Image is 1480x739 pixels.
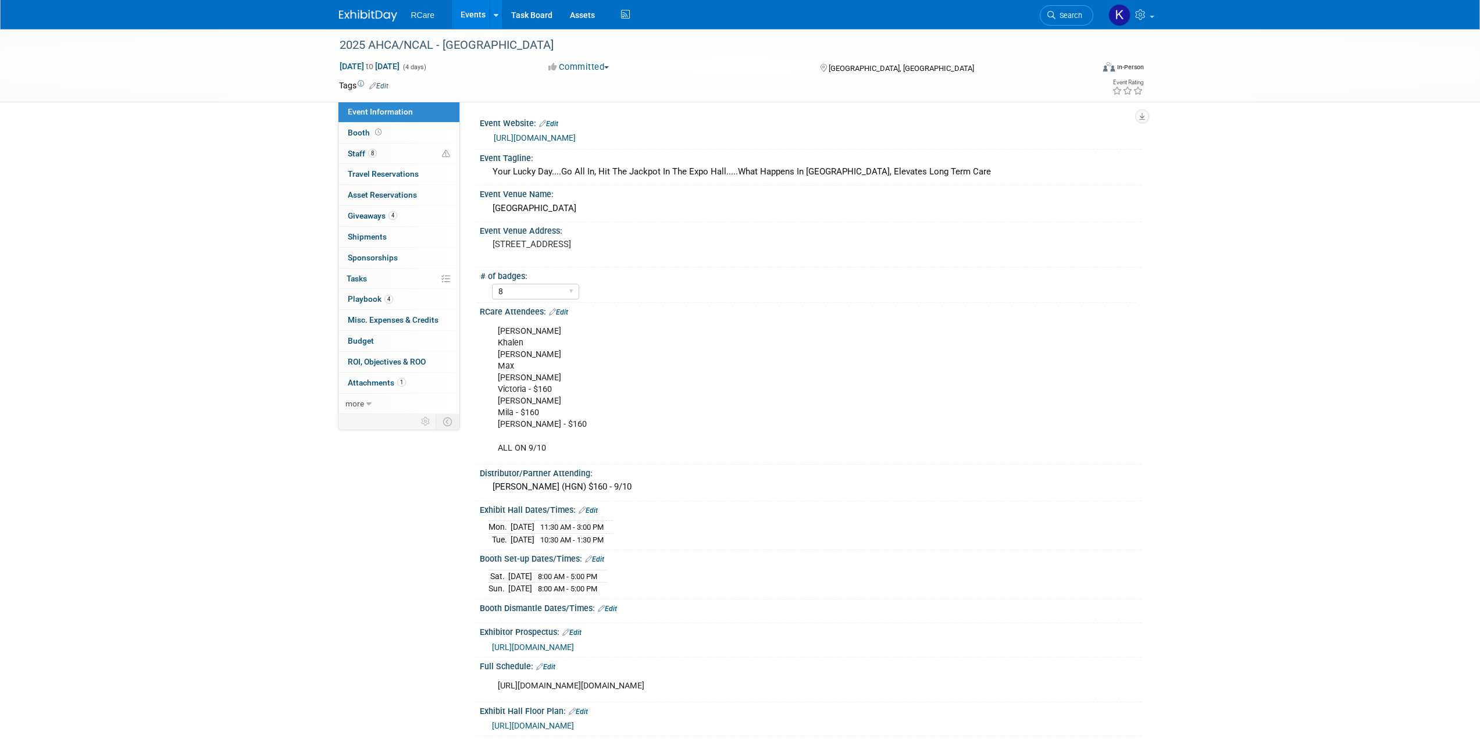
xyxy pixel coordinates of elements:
[338,206,459,226] a: Giveaways4
[492,721,574,730] a: [URL][DOMAIN_NAME]
[338,144,459,164] a: Staff8
[539,120,558,128] a: Edit
[348,211,397,220] span: Giveaways
[579,506,598,515] a: Edit
[384,295,393,304] span: 4
[348,128,384,137] span: Booth
[508,570,532,583] td: [DATE]
[348,336,374,345] span: Budget
[397,378,406,387] span: 1
[364,62,375,71] span: to
[1117,63,1144,72] div: In-Person
[368,149,377,158] span: 8
[348,149,377,158] span: Staff
[338,331,459,351] a: Budget
[339,10,397,22] img: ExhibitDay
[345,399,364,408] span: more
[544,61,614,73] button: Committed
[388,211,397,220] span: 4
[511,521,534,534] td: [DATE]
[480,185,1142,200] div: Event Venue Name:
[1025,60,1144,78] div: Event Format
[480,599,1142,615] div: Booth Dismantle Dates/Times:
[336,35,1076,56] div: 2025 AHCA/NCAL - [GEOGRAPHIC_DATA]
[488,478,1133,496] div: [PERSON_NAME] (HGN) $160 - 9/10
[488,199,1133,217] div: [GEOGRAPHIC_DATA]
[1108,4,1130,26] img: Khalen Ryberg
[348,232,387,241] span: Shipments
[598,605,617,613] a: Edit
[569,708,588,716] a: Edit
[442,149,450,159] span: Potential Scheduling Conflict -- at least one attendee is tagged in another overlapping event.
[411,10,434,20] span: RCare
[416,414,436,429] td: Personalize Event Tab Strip
[338,227,459,247] a: Shipments
[436,414,459,429] td: Toggle Event Tabs
[480,501,1142,516] div: Exhibit Hall Dates/Times:
[488,163,1133,181] div: Your Lucky Day....Go All In, Hit The Jackpot In The Expo Hall.....What Happens In [GEOGRAPHIC_DAT...
[348,315,438,324] span: Misc. Expenses & Credits
[338,373,459,393] a: Attachments1
[562,629,582,637] a: Edit
[480,702,1142,717] div: Exhibit Hall Floor Plan:
[493,239,743,249] pre: [STREET_ADDRESS]
[338,352,459,372] a: ROI, Objectives & ROO
[585,555,604,563] a: Edit
[338,185,459,205] a: Asset Reservations
[508,583,532,595] td: [DATE]
[1040,5,1093,26] a: Search
[480,149,1142,164] div: Event Tagline:
[480,303,1142,318] div: RCare Attendees:
[348,253,398,262] span: Sponsorships
[490,320,1014,460] div: [PERSON_NAME] Khalen [PERSON_NAME] Max [PERSON_NAME] Victoria - $160 [PERSON_NAME] Mila - $160 [P...
[1112,80,1143,85] div: Event Rating
[369,82,388,90] a: Edit
[1055,11,1082,20] span: Search
[488,521,511,534] td: Mon.
[480,465,1142,479] div: Distributor/Partner Attending:
[1103,62,1115,72] img: Format-Inperson.png
[348,378,406,387] span: Attachments
[348,107,413,116] span: Event Information
[480,550,1142,565] div: Booth Set-up Dates/Times:
[338,164,459,184] a: Travel Reservations
[347,274,367,283] span: Tasks
[348,294,393,304] span: Playbook
[338,269,459,289] a: Tasks
[492,642,574,652] a: [URL][DOMAIN_NAME]
[549,308,568,316] a: Edit
[538,584,597,593] span: 8:00 AM - 5:00 PM
[488,570,508,583] td: Sat.
[480,623,1142,638] div: Exhibitor Prospectus:
[480,658,1142,673] div: Full Schedule:
[488,533,511,545] td: Tue.
[339,80,388,91] td: Tags
[480,115,1142,130] div: Event Website:
[540,523,604,531] span: 11:30 AM - 3:00 PM
[480,267,1136,282] div: # of badges:
[338,248,459,268] a: Sponsorships
[402,63,426,71] span: (4 days)
[338,310,459,330] a: Misc. Expenses & Credits
[339,61,400,72] span: [DATE] [DATE]
[829,64,974,73] span: [GEOGRAPHIC_DATA], [GEOGRAPHIC_DATA]
[490,674,1014,698] div: [URL][DOMAIN_NAME][DOMAIN_NAME]
[338,123,459,143] a: Booth
[348,190,417,199] span: Asset Reservations
[338,102,459,122] a: Event Information
[480,222,1142,237] div: Event Venue Address:
[338,289,459,309] a: Playbook4
[338,394,459,414] a: more
[373,128,384,137] span: Booth not reserved yet
[348,357,426,366] span: ROI, Objectives & ROO
[494,133,576,142] a: [URL][DOMAIN_NAME]
[488,583,508,595] td: Sun.
[511,533,534,545] td: [DATE]
[536,663,555,671] a: Edit
[348,169,419,178] span: Travel Reservations
[538,572,597,581] span: 8:00 AM - 5:00 PM
[540,535,604,544] span: 10:30 AM - 1:30 PM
